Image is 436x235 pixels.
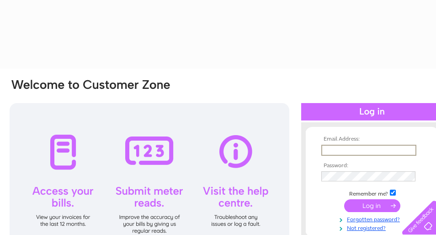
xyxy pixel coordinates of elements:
[321,223,425,232] a: Not registered?
[321,214,425,223] a: Forgotten password?
[319,136,425,142] th: Email Address:
[319,163,425,169] th: Password:
[344,199,400,212] input: Submit
[319,188,425,197] td: Remember me?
